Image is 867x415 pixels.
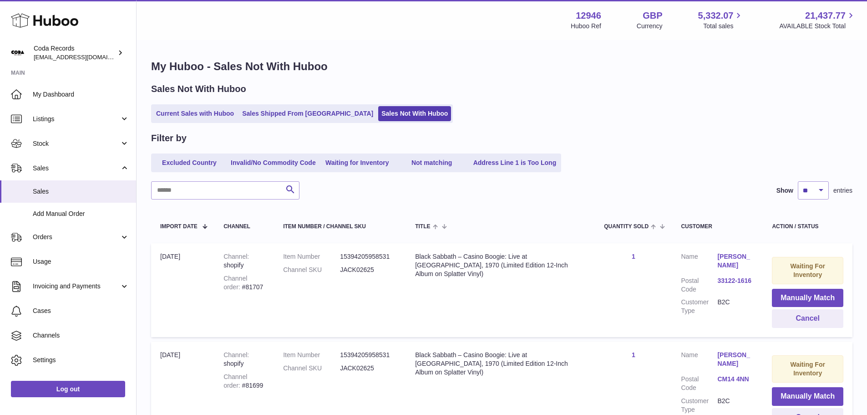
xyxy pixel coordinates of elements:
[223,373,265,390] div: #81699
[632,253,635,260] a: 1
[33,210,129,218] span: Add Manual Order
[779,10,856,31] a: 21,437.77 AVAILABLE Stock Total
[681,224,754,230] div: Customer
[790,262,825,278] strong: Waiting For Inventory
[223,351,249,359] strong: Channel
[223,224,265,230] div: Channel
[283,224,397,230] div: Item Number / Channel SKU
[378,106,451,121] a: Sales Not With Huboo
[11,46,25,60] img: haz@pcatmedia.com
[681,252,717,272] dt: Name
[340,252,397,261] dd: 15394205958531
[33,90,129,99] span: My Dashboard
[681,397,717,414] dt: Customer Type
[340,351,397,359] dd: 15394205958531
[33,307,129,315] span: Cases
[33,233,120,241] span: Orders
[415,252,586,278] div: Black Sabbath – Casino Boogie: Live at [GEOGRAPHIC_DATA], 1970 (Limited Edition 12-Inch Album on ...
[772,387,843,406] button: Manually Match
[283,266,340,274] dt: Channel SKU
[223,351,265,368] div: shopify
[33,164,120,173] span: Sales
[283,252,340,261] dt: Item Number
[11,381,125,397] a: Log out
[415,351,586,377] div: Black Sabbath – Casino Boogie: Live at [GEOGRAPHIC_DATA], 1970 (Limited Edition 12-Inch Album on ...
[34,53,134,61] span: [EMAIL_ADDRESS][DOMAIN_NAME]
[340,364,397,373] dd: JACK02625
[228,155,319,170] a: Invalid/No Commodity Code
[681,351,717,370] dt: Name
[415,224,430,230] span: Title
[637,22,663,31] div: Currency
[223,252,265,270] div: shopify
[681,298,717,315] dt: Customer Type
[717,351,754,368] a: [PERSON_NAME]
[470,155,560,170] a: Address Line 1 is Too Long
[717,298,754,315] dd: B2C
[717,375,754,384] a: CM14 4NN
[223,253,249,260] strong: Channel
[321,155,394,170] a: Waiting for Inventory
[33,282,120,291] span: Invoicing and Payments
[805,10,846,22] span: 21,437.77
[151,243,214,337] td: [DATE]
[151,59,852,74] h1: My Huboo - Sales Not With Huboo
[772,289,843,307] button: Manually Match
[717,277,754,285] a: 33122-1616
[571,22,601,31] div: Huboo Ref
[223,373,247,389] strong: Channel order
[151,132,187,144] h2: Filter by
[604,224,649,230] span: Quantity Sold
[153,155,226,170] a: Excluded Country
[833,186,852,195] span: entries
[643,10,662,22] strong: GBP
[33,331,129,340] span: Channels
[33,356,129,364] span: Settings
[779,22,856,31] span: AVAILABLE Stock Total
[681,375,717,392] dt: Postal Code
[703,22,744,31] span: Total sales
[717,252,754,270] a: [PERSON_NAME]
[698,10,734,22] span: 5,332.07
[340,266,397,274] dd: JACK02625
[33,257,129,266] span: Usage
[698,10,744,31] a: 5,332.07 Total sales
[776,186,793,195] label: Show
[223,274,265,292] div: #81707
[33,139,120,148] span: Stock
[717,397,754,414] dd: B2C
[153,106,237,121] a: Current Sales with Huboo
[395,155,468,170] a: Not matching
[772,309,843,328] button: Cancel
[33,187,129,196] span: Sales
[283,351,340,359] dt: Item Number
[681,277,717,294] dt: Postal Code
[223,275,247,291] strong: Channel order
[33,115,120,123] span: Listings
[632,351,635,359] a: 1
[790,361,825,377] strong: Waiting For Inventory
[772,224,843,230] div: Action / Status
[239,106,376,121] a: Sales Shipped From [GEOGRAPHIC_DATA]
[34,44,116,61] div: Coda Records
[576,10,601,22] strong: 12946
[160,224,198,230] span: Import date
[283,364,340,373] dt: Channel SKU
[151,83,246,95] h2: Sales Not With Huboo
